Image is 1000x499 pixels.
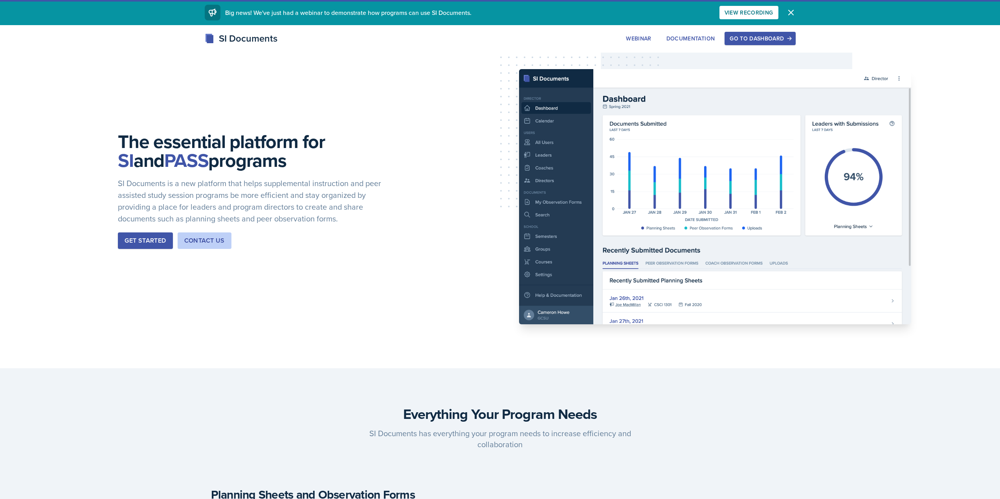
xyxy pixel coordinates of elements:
[184,236,225,245] div: Contact Us
[719,6,778,19] button: View Recording
[205,31,277,46] div: SI Documents
[125,236,166,245] div: Get Started
[725,32,795,45] button: Go to Dashboard
[225,8,472,17] span: Big news! We've just had a webinar to demonstrate how programs can use SI Documents.
[730,35,790,42] div: Go to Dashboard
[666,35,715,42] div: Documentation
[621,32,656,45] button: Webinar
[349,428,651,450] p: SI Documents has everything your program needs to increase efficiency and collaboration
[211,406,789,422] h3: Everything Your Program Needs
[661,32,720,45] button: Documentation
[626,35,651,42] div: Webinar
[725,9,773,16] div: View Recording
[178,232,231,249] button: Contact Us
[118,232,172,249] button: Get Started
